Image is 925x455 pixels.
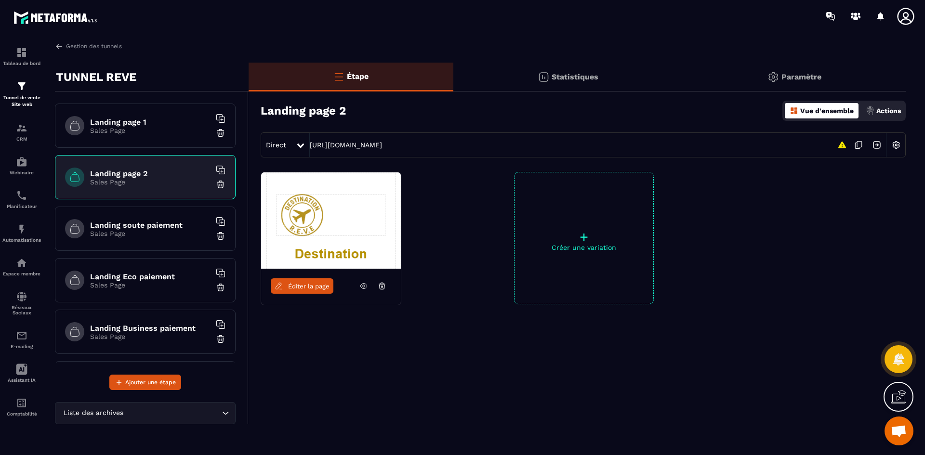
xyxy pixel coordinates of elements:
[216,180,225,189] img: trash
[2,323,41,356] a: emailemailE-mailing
[90,127,211,134] p: Sales Page
[90,324,211,333] h6: Landing Business paiement
[2,94,41,108] p: Tunnel de vente Site web
[261,104,346,117] h3: Landing page 2
[261,172,401,269] img: image
[790,106,798,115] img: dashboard-orange.40269519.svg
[216,231,225,241] img: trash
[16,223,27,235] img: automations
[2,305,41,315] p: Réseaux Sociaux
[2,390,41,424] a: accountantaccountantComptabilité
[310,141,382,149] a: [URL][DOMAIN_NAME]
[868,136,886,154] img: arrow-next.bcc2205e.svg
[800,107,854,115] p: Vue d'ensemble
[125,408,220,418] input: Search for option
[866,106,874,115] img: actions.d6e523a2.png
[2,170,41,175] p: Webinaire
[515,244,653,251] p: Créer une variation
[216,128,225,138] img: trash
[90,221,211,230] h6: Landing soute paiement
[2,136,41,142] p: CRM
[16,397,27,409] img: accountant
[16,257,27,269] img: automations
[887,136,905,154] img: setting-w.858f3a88.svg
[2,411,41,416] p: Comptabilité
[16,122,27,134] img: formation
[55,402,236,424] div: Search for option
[16,190,27,201] img: scheduler
[90,272,211,281] h6: Landing Eco paiement
[2,115,41,149] a: formationformationCRM
[16,156,27,168] img: automations
[90,230,211,237] p: Sales Page
[515,230,653,244] p: +
[288,283,330,290] span: Éditer la page
[2,182,41,216] a: schedulerschedulerPlanificateur
[216,334,225,344] img: trash
[16,330,27,341] img: email
[2,73,41,115] a: formationformationTunnel de vente Site web
[271,278,333,294] a: Éditer la page
[16,47,27,58] img: formation
[2,61,41,66] p: Tableau de bord
[56,67,136,87] p: TUNNEL REVE
[333,71,344,82] img: bars-o.4a397970.svg
[2,149,41,182] a: automationsautomationsWebinaire
[55,42,122,51] a: Gestion des tunnels
[552,72,598,81] p: Statistiques
[266,141,286,149] span: Direct
[61,408,125,418] span: Liste des archives
[538,71,549,83] img: stats.20deebd0.svg
[2,204,41,209] p: Planificateur
[781,72,821,81] p: Paramètre
[2,39,41,73] a: formationformationTableau de bord
[16,291,27,302] img: social-network
[2,237,41,243] p: Automatisations
[90,281,211,289] p: Sales Page
[216,283,225,292] img: trash
[109,375,181,390] button: Ajouter une étape
[347,72,369,81] p: Étape
[55,42,64,51] img: arrow
[90,117,211,127] h6: Landing page 1
[90,169,211,178] h6: Landing page 2
[2,284,41,323] a: social-networksocial-networkRéseaux Sociaux
[90,178,211,186] p: Sales Page
[2,271,41,276] p: Espace membre
[885,416,913,445] div: Ouvrir le chat
[90,333,211,340] p: Sales Page
[125,377,176,387] span: Ajouter une étape
[2,377,41,383] p: Assistant IA
[876,107,901,115] p: Actions
[767,71,779,83] img: setting-gr.5f69749f.svg
[16,80,27,92] img: formation
[2,344,41,349] p: E-mailing
[2,356,41,390] a: Assistant IA
[2,216,41,250] a: automationsautomationsAutomatisations
[2,250,41,284] a: automationsautomationsEspace membre
[13,9,100,26] img: logo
